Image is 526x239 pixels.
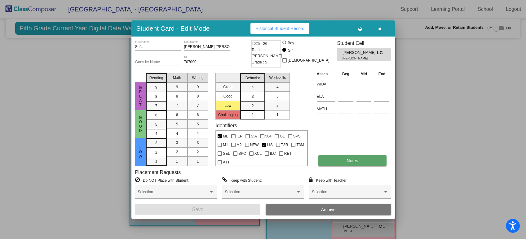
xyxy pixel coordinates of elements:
span: Good [138,115,143,133]
span: Notes [347,158,358,163]
span: RET [284,150,292,157]
span: 8 [197,93,199,99]
input: goes by name [135,60,181,64]
span: 3 [252,94,254,99]
span: 7 [155,103,157,109]
span: 4 [276,84,279,90]
span: 2025 - 26 [252,41,267,47]
h3: Student Cell [337,40,391,46]
th: Beg [337,71,355,77]
span: 4 [176,131,178,136]
span: ILC [270,150,276,157]
span: S:A [251,133,257,140]
th: End [373,71,391,77]
span: 3 [176,140,178,146]
span: XCL [254,150,262,157]
span: [DEMOGRAPHIC_DATA] [288,57,329,64]
span: 6 [176,112,178,118]
span: 8 [155,94,157,99]
button: Archive [266,204,391,215]
div: Boy [287,40,294,46]
span: LIS [267,141,273,149]
span: 2 [155,150,157,155]
span: SEL [223,150,230,157]
span: 1 [252,112,254,118]
span: 5 [176,121,178,127]
span: M2 [236,141,242,149]
span: SPC [238,150,246,157]
span: 2 [197,149,199,155]
label: Identifiers [215,123,237,128]
span: Great [138,85,143,107]
span: LC [377,50,386,56]
span: 1 [276,112,279,118]
span: T3R [281,141,288,149]
span: NEW [250,141,259,149]
span: 3 [276,93,279,99]
span: Writing [192,75,203,80]
th: Mid [355,71,373,77]
span: 6 [197,112,199,118]
span: ML [223,133,228,140]
span: Grade : 5 [252,59,267,65]
span: GL [280,133,285,140]
span: SPS [293,133,301,140]
label: = Do NOT Place with Student: [135,177,189,183]
label: = Keep with Teacher: [309,177,347,183]
span: 4 [155,131,157,137]
span: 6 [155,112,157,118]
th: Asses [315,71,337,77]
span: IEP [236,133,242,140]
button: Notes [318,155,387,166]
button: Save [135,204,261,215]
span: 5 [197,121,199,127]
h3: Student Card - Edit Mode [136,24,210,32]
span: Reading [149,75,163,81]
span: Behavior [245,75,260,81]
span: 9 [176,84,178,90]
span: 1 [155,159,157,164]
span: 7 [176,103,178,108]
span: Low [138,146,143,159]
span: 3 [155,140,157,146]
span: Teacher: [PERSON_NAME] [252,47,282,59]
span: 4 [197,131,199,136]
span: Workskills [269,75,286,80]
span: 504 [265,133,272,140]
input: assessment [317,92,335,101]
span: 3 [197,140,199,146]
span: Archive [321,207,336,212]
label: Placement Requests [135,169,181,175]
input: Enter ID [184,60,230,64]
span: 9 [155,85,157,90]
input: assessment [317,104,335,114]
span: 1 [176,159,178,164]
span: Historical Student Record [255,26,305,31]
span: 8 [176,93,178,99]
span: [PERSON_NAME] [343,56,373,61]
span: 4 [252,85,254,90]
span: 5 [155,122,157,127]
span: 9 [197,84,199,90]
span: M1 [223,141,228,149]
span: [PERSON_NAME] [343,50,377,56]
label: = Keep with Student: [222,177,262,183]
span: 7 [197,103,199,108]
span: Save [192,207,203,212]
div: Girl [287,48,294,53]
button: Historical Student Record [250,23,310,34]
span: Math [173,75,181,80]
span: 1 [197,159,199,164]
span: 2 [176,149,178,155]
span: 2 [276,103,279,108]
input: assessment [317,80,335,89]
span: 2 [252,103,254,109]
span: ATT [223,159,230,166]
span: T3M [296,141,304,149]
